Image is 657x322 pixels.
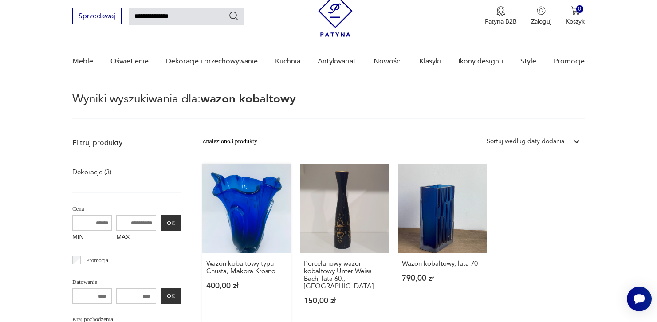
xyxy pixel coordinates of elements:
[374,44,402,79] a: Nowości
[402,260,483,267] h3: Wazon kobaltowy, lata 70
[554,44,585,79] a: Promocje
[398,164,487,322] a: Wazon kobaltowy, lata 70Wazon kobaltowy, lata 70790,00 zł
[72,44,93,79] a: Meble
[228,11,239,21] button: Szukaj
[161,215,181,231] button: OK
[304,297,385,305] p: 150,00 zł
[419,44,441,79] a: Klasyki
[485,6,517,26] button: Patyna B2B
[318,44,356,79] a: Antykwariat
[72,204,181,214] p: Cena
[300,164,389,322] a: Porcelanowy wazon kobaltowy Unter Weiss Bach, lata 60., NiemcyPorcelanowy wazon kobaltowy Unter W...
[72,166,111,178] a: Dekoracje (3)
[304,260,385,290] h3: Porcelanowy wazon kobaltowy Unter Weiss Bach, lata 60., [GEOGRAPHIC_DATA]
[110,44,149,79] a: Oświetlenie
[627,287,652,311] iframe: Smartsupp widget button
[531,17,551,26] p: Zaloguj
[487,137,564,146] div: Sortuj według daty dodania
[537,6,546,15] img: Ikonka użytkownika
[571,6,580,15] img: Ikona koszyka
[520,44,536,79] a: Style
[201,91,296,107] span: wazon kobaltowy
[566,6,585,26] button: 0Koszyk
[206,282,287,290] p: 400,00 zł
[72,231,112,245] label: MIN
[531,6,551,26] button: Zaloguj
[72,94,585,119] p: Wyniki wyszukiwania dla:
[72,14,122,20] a: Sprzedawaj
[576,5,584,13] div: 0
[202,164,291,322] a: Wazon kobaltowy typu Chusta, Makora KrosnoWazon kobaltowy typu Chusta, Makora Krosno400,00 zł
[496,6,505,16] img: Ikona medalu
[161,288,181,304] button: OK
[72,138,181,148] p: Filtruj produkty
[86,255,108,265] p: Promocja
[116,231,156,245] label: MAX
[275,44,300,79] a: Kuchnia
[206,260,287,275] h3: Wazon kobaltowy typu Chusta, Makora Krosno
[402,275,483,282] p: 790,00 zł
[566,17,585,26] p: Koszyk
[458,44,503,79] a: Ikony designu
[485,6,517,26] a: Ikona medaluPatyna B2B
[202,137,257,146] div: Znaleziono 3 produkty
[72,277,181,287] p: Datowanie
[166,44,258,79] a: Dekoracje i przechowywanie
[72,8,122,24] button: Sprzedawaj
[485,17,517,26] p: Patyna B2B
